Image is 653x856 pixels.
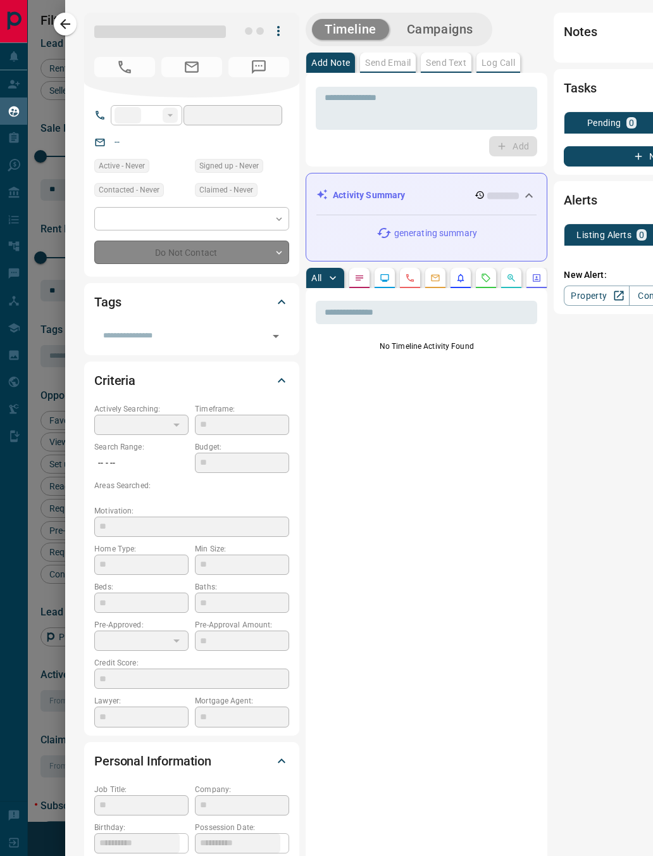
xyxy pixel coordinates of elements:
[506,273,516,283] svg: Opportunities
[195,695,289,707] p: Mortgage Agent:
[228,57,289,77] span: No Number
[354,273,364,283] svg: Notes
[94,365,289,396] div: Criteria
[94,746,289,776] div: Personal Information
[629,118,634,127] p: 0
[195,784,289,795] p: Company:
[394,19,486,40] button: Campaigns
[481,273,491,283] svg: Requests
[394,227,477,240] p: generating summary
[115,137,120,147] a: --
[94,543,189,555] p: Home Type:
[195,833,280,853] input: Choose date
[94,453,189,474] p: -- - --
[456,273,466,283] svg: Listing Alerts
[587,118,621,127] p: Pending
[564,78,596,98] h2: Tasks
[312,19,389,40] button: Timeline
[94,657,289,669] p: Credit Score:
[639,230,644,239] p: 0
[195,581,289,593] p: Baths:
[576,230,631,239] p: Listing Alerts
[195,543,289,555] p: Min Size:
[333,189,405,202] p: Activity Summary
[199,184,253,196] span: Claimed - Never
[316,341,537,352] p: No Timeline Activity Found
[564,22,597,42] h2: Notes
[94,581,189,593] p: Beds:
[99,184,159,196] span: Contacted - Never
[564,190,597,210] h2: Alerts
[380,273,390,283] svg: Lead Browsing Activity
[430,273,440,283] svg: Emails
[94,287,289,317] div: Tags
[94,292,121,312] h2: Tags
[311,58,350,67] p: Add Note
[94,480,289,491] p: Areas Searched:
[94,403,189,415] p: Actively Searching:
[94,833,180,853] input: Choose date
[94,695,189,707] p: Lawyer:
[94,751,211,771] h2: Personal Information
[94,370,135,391] h2: Criteria
[195,441,289,453] p: Budget:
[94,619,189,631] p: Pre-Approved:
[405,273,415,283] svg: Calls
[99,160,145,172] span: Active - Never
[195,403,289,415] p: Timeframe:
[267,327,285,345] button: Open
[311,274,321,282] p: All
[316,184,537,207] div: Activity Summary
[161,57,222,77] span: No Email
[199,160,259,172] span: Signed up - Never
[195,619,289,631] p: Pre-Approval Amount:
[564,286,629,306] a: Property
[94,505,289,517] p: Motivation:
[94,57,155,77] span: No Number
[94,241,289,264] div: Do Not Contact
[94,784,189,795] p: Job Title:
[532,273,542,283] svg: Agent Actions
[94,441,189,453] p: Search Range:
[94,822,189,833] p: Birthday:
[195,822,289,833] p: Possession Date:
